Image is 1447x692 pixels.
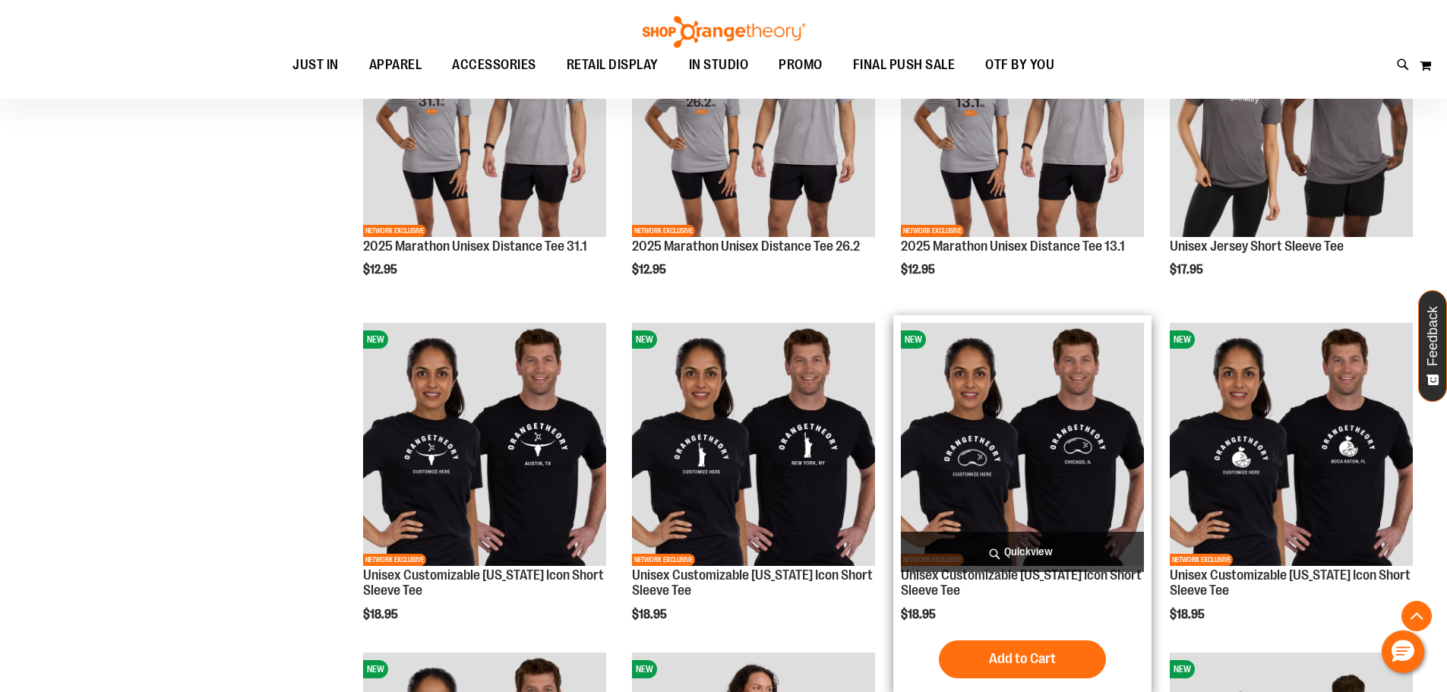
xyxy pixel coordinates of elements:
span: NEW [632,330,657,349]
img: OTF City Unisex Florida Icon SS Tee Black [1170,323,1413,566]
span: JUST IN [292,48,339,82]
span: $17.95 [1170,263,1205,276]
img: OTF City Unisex Illinois Icon SS Tee Black [901,323,1144,566]
span: Feedback [1426,306,1440,366]
span: NEW [363,660,388,678]
span: NETWORK EXCLUSIVE [1170,554,1233,566]
img: OTF City Unisex New York Icon SS Tee Black [632,323,875,566]
span: $18.95 [363,608,400,621]
a: Unisex Jersey Short Sleeve Tee [1170,239,1344,254]
button: Feedback - Show survey [1418,290,1447,402]
span: $12.95 [632,263,668,276]
a: OTF City Unisex Texas Icon SS Tee BlackNEWNETWORK EXCLUSIVE [363,323,606,568]
span: NEW [901,330,926,349]
span: RETAIL DISPLAY [567,48,659,82]
div: product [355,315,614,659]
span: $12.95 [363,263,400,276]
span: NETWORK EXCLUSIVE [632,225,695,237]
a: 2025 Marathon Unisex Distance Tee 13.1 [901,239,1125,254]
a: IN STUDIO [674,48,764,83]
a: 2025 Marathon Unisex Distance Tee 26.2 [632,239,860,254]
a: OTF City Unisex Illinois Icon SS Tee BlackNEWNETWORK EXCLUSIVE [901,323,1144,568]
img: Shop Orangetheory [640,16,807,48]
a: ACCESSORIES [437,48,551,83]
a: FINAL PUSH SALE [838,48,971,83]
a: RETAIL DISPLAY [551,48,674,83]
span: NETWORK EXCLUSIVE [632,554,695,566]
button: Add to Cart [939,640,1106,678]
span: NETWORK EXCLUSIVE [363,554,426,566]
a: 2025 Marathon Unisex Distance Tee 31.1 [363,239,587,254]
a: APPAREL [354,48,438,83]
span: FINAL PUSH SALE [853,48,956,82]
a: JUST IN [277,48,354,82]
span: ACCESSORIES [452,48,536,82]
a: Unisex Customizable [US_STATE] Icon Short Sleeve Tee [632,567,873,598]
a: Unisex Customizable [US_STATE] Icon Short Sleeve Tee [901,567,1142,598]
a: OTF City Unisex Florida Icon SS Tee BlackNEWNETWORK EXCLUSIVE [1170,323,1413,568]
a: Unisex Customizable [US_STATE] Icon Short Sleeve Tee [363,567,604,598]
span: OTF BY YOU [985,48,1054,82]
a: OTF City Unisex New York Icon SS Tee BlackNEWNETWORK EXCLUSIVE [632,323,875,568]
div: product [1162,315,1420,659]
button: Hello, have a question? Let’s chat. [1382,630,1424,673]
span: Add to Cart [989,650,1056,667]
img: OTF City Unisex Texas Icon SS Tee Black [363,323,606,566]
span: $18.95 [1170,608,1207,621]
span: NETWORK EXCLUSIVE [363,225,426,237]
a: Unisex Customizable [US_STATE] Icon Short Sleeve Tee [1170,567,1411,598]
a: PROMO [763,48,838,83]
span: IN STUDIO [689,48,749,82]
span: $12.95 [901,263,937,276]
button: Back To Top [1401,601,1432,631]
span: $18.95 [901,608,938,621]
span: APPAREL [369,48,422,82]
span: PROMO [779,48,823,82]
span: NEW [1170,660,1195,678]
span: $18.95 [632,608,669,621]
a: OTF BY YOU [970,48,1069,83]
a: Quickview [901,532,1144,572]
span: NEW [1170,330,1195,349]
span: NEW [632,660,657,678]
div: product [624,315,883,659]
span: NEW [363,330,388,349]
span: NETWORK EXCLUSIVE [901,225,964,237]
